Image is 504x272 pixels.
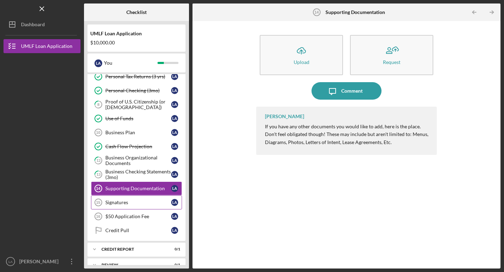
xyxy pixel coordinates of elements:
div: Dashboard [21,17,45,33]
div: L A [94,59,102,67]
tspan: 14 [96,186,100,191]
b: Supporting Documentation [325,9,385,15]
div: Upload [294,59,309,65]
div: [PERSON_NAME] [17,255,63,270]
div: Review [101,263,163,267]
div: L A [171,213,178,220]
div: L A [171,199,178,206]
a: Personal Checking (3mo)LA [91,84,182,98]
div: Credit report [101,247,163,251]
div: Personal Checking (3mo) [105,88,171,93]
div: You [104,57,157,69]
button: LA[PERSON_NAME] [3,255,80,269]
div: Request [383,59,400,65]
a: Use of FundsLA [91,112,182,126]
div: 0 / 1 [168,263,180,267]
div: Supporting Documentation [105,186,171,191]
div: 0 / 1 [168,247,180,251]
button: Request [350,35,433,75]
tspan: 13 [96,172,100,177]
a: 15SignaturesLA [91,195,182,209]
a: 13Business Checking Statements (3mo)LA [91,167,182,181]
div: UMLF Loan Application [90,31,183,36]
button: Comment [311,82,381,100]
div: L A [171,115,178,122]
tspan: 15 [96,200,100,205]
a: Cash Flow ProjectionLA [91,139,182,153]
div: Personal Tax Returns (3 yrs) [105,74,171,79]
tspan: 12 [96,158,100,163]
a: Credit PullLA [91,223,182,237]
a: Personal Tax Returns (3 yrs)LA [91,70,182,84]
button: Dashboard [3,17,80,31]
tspan: 8 [97,102,99,107]
div: L A [171,157,178,164]
div: Use of Funds [105,116,171,121]
tspan: 16 [96,214,100,219]
div: $10,000.00 [90,40,183,45]
div: Business Checking Statements (3mo) [105,169,171,180]
div: L A [171,171,178,178]
tspan: 10 [96,130,100,135]
p: If you have any other documents you would like to add, here is the place. Don't feel obligated th... [265,123,430,146]
a: 16$50 Application FeeLA [91,209,182,223]
a: 10Business PlanLA [91,126,182,139]
a: 12Business Organizational DocumentsLA [91,153,182,167]
text: LA [8,260,13,264]
div: Comment [341,82,363,100]
div: $50 Application Fee [105,214,171,219]
div: Signatures [105,200,171,205]
div: Business Plan [105,130,171,135]
div: L A [171,87,178,94]
div: [PERSON_NAME] [265,114,304,119]
div: L A [171,185,178,192]
div: Cash Flow Projection [105,144,171,149]
div: L A [171,101,178,108]
div: Proof of U.S. Citizenship (or [DEMOGRAPHIC_DATA]) [105,99,171,110]
b: Checklist [126,9,147,15]
div: L A [171,73,178,80]
div: L A [171,227,178,234]
div: UMLF Loan Application [21,39,72,55]
a: 8Proof of U.S. Citizenship (or [DEMOGRAPHIC_DATA])LA [91,98,182,112]
a: 14Supporting DocumentationLA [91,181,182,195]
div: L A [171,143,178,150]
tspan: 14 [314,10,319,14]
div: Business Organizational Documents [105,155,171,166]
button: UMLF Loan Application [3,39,80,53]
div: Credit Pull [105,228,171,233]
div: L A [171,129,178,136]
button: Upload [260,35,343,75]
